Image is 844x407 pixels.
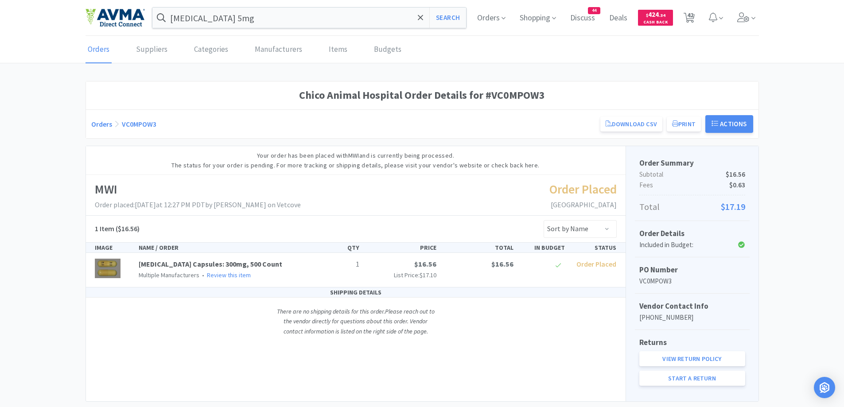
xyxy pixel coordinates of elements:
a: Discuss44 [567,14,599,22]
a: [MEDICAL_DATA] Capsules: 300mg, 500 Count [139,260,282,268]
span: $16.56 [726,169,745,180]
div: Included in Budget: [639,240,710,250]
h1: Chico Animal Hospital Order Details for #VC0MPOW3 [91,87,753,104]
span: . 34 [659,12,665,18]
a: View Return Policy [639,351,745,366]
h5: PO Number [639,264,745,276]
h5: Vendor Contact Info [639,300,745,312]
div: TOTAL [440,243,517,252]
p: VC0MPOW3 [639,276,745,287]
div: Your order has been placed with MWI and is currently being processed. The status for your order i... [86,146,626,175]
a: Budgets [372,36,404,63]
img: 9d9d56f55b0d4217b4268fb6cfee2389_389838.png [95,259,121,278]
h5: Order Summary [639,157,745,169]
span: $17.10 [420,271,436,279]
a: 42 [680,15,698,23]
a: Orders [86,36,112,63]
img: e4e33dab9f054f5782a47901c742baa9_102.png [86,8,145,27]
i: There are no shipping details for this order. Please reach out to the vendor directly for questio... [277,307,435,335]
h1: MWI [95,179,301,199]
input: Search by item, sku, manufacturer, ingredient, size... [152,8,467,28]
a: Orders [91,120,112,128]
span: Multiple Manufacturers [139,271,199,279]
span: $0.63 [729,180,745,190]
h5: ($16.56) [95,223,140,235]
a: Start a Return [639,371,745,386]
a: VC0MPOW3 [122,120,156,128]
div: QTY [311,243,363,252]
span: 1 Item [95,224,114,233]
div: SHIPPING DETAILS [86,287,626,298]
span: Order Placed [549,181,617,197]
a: Review this item [207,271,251,279]
div: IMAGE [91,243,136,252]
a: Categories [192,36,230,63]
p: Fees [639,180,745,190]
button: Print [667,116,701,132]
p: List Price: [366,270,436,280]
span: $17.19 [721,200,745,214]
div: NAME / ORDER [135,243,311,252]
h5: Order Details [639,228,745,240]
a: Suppliers [134,36,170,63]
div: IN BUDGET [517,243,568,252]
p: [PHONE_NUMBER] [639,312,745,323]
button: Search [429,8,466,28]
div: PRICE [363,243,440,252]
a: Items [327,36,350,63]
p: 1 [315,259,359,270]
span: • [201,271,206,279]
span: Order Placed [576,260,616,268]
div: STATUS [568,243,620,252]
span: $ [646,12,648,18]
button: Actions [705,115,753,133]
span: $16.56 [414,260,436,268]
p: [GEOGRAPHIC_DATA] [549,199,617,211]
span: $16.56 [491,260,513,268]
div: Open Intercom Messenger [814,377,835,398]
p: Total [639,200,745,214]
h5: Returns [639,337,745,349]
a: Download CSV [600,116,662,132]
span: Cash Back [643,20,668,26]
a: Manufacturers [253,36,304,63]
span: 44 [588,8,600,14]
p: Order placed: [DATE] at 12:27 PM PDT by [PERSON_NAME] on Vetcove [95,199,301,211]
a: Deals [606,14,631,22]
p: Subtotal [639,169,745,180]
a: $424.34Cash Back [638,6,673,30]
span: 424 [646,10,665,19]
